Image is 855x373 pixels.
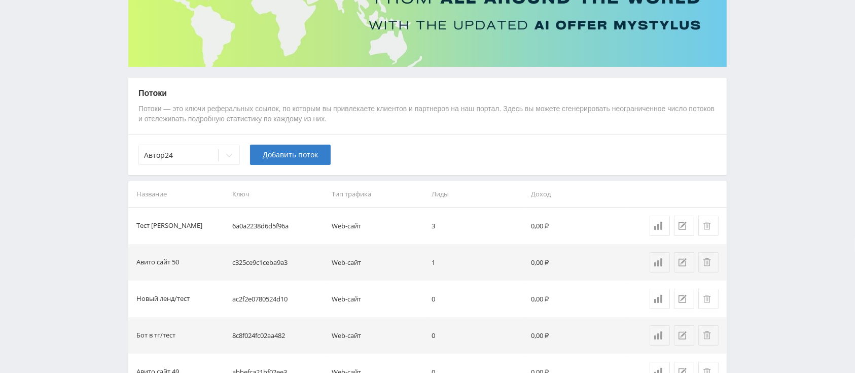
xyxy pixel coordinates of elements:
[250,145,331,165] button: Добавить поток
[527,244,627,281] td: 0,00 ₽
[228,181,328,207] th: Ключ
[527,208,627,244] td: 0,00 ₽
[650,289,670,309] a: Статистика
[650,252,670,273] a: Статистика
[128,181,228,207] th: Название
[328,181,427,207] th: Тип трафика
[698,252,719,273] button: Удалить
[136,220,202,232] div: Тест [PERSON_NAME]
[527,181,627,207] th: Доход
[228,208,328,244] td: 6a0a2238d6d5f96a
[427,181,527,207] th: Лиды
[427,281,527,317] td: 0
[698,325,719,346] button: Удалить
[228,281,328,317] td: ac2f2e0780524d10
[263,151,318,159] span: Добавить поток
[698,216,719,236] button: Удалить
[427,317,527,354] td: 0
[527,317,627,354] td: 0,00 ₽
[328,281,427,317] td: Web-сайт
[650,325,670,346] a: Статистика
[527,281,627,317] td: 0,00 ₽
[228,317,328,354] td: 8c8f024fc02aa482
[674,289,694,309] button: Редактировать
[328,317,427,354] td: Web-сайт
[136,330,175,342] div: Бот в тг/тест
[136,257,179,268] div: Авито сайт 50
[674,252,694,273] button: Редактировать
[427,244,527,281] td: 1
[328,208,427,244] td: Web-сайт
[228,244,328,281] td: c325ce9c1ceba9a3
[328,244,427,281] td: Web-сайт
[427,208,527,244] td: 3
[138,104,717,124] p: Потоки — это ключи реферальных ссылок, по которым вы привлекаете клиентов и партнеров на наш порт...
[698,289,719,309] button: Удалить
[138,88,717,99] p: Потоки
[674,325,694,346] button: Редактировать
[674,216,694,236] button: Редактировать
[136,293,190,305] div: Новый ленд/тест
[650,216,670,236] a: Статистика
